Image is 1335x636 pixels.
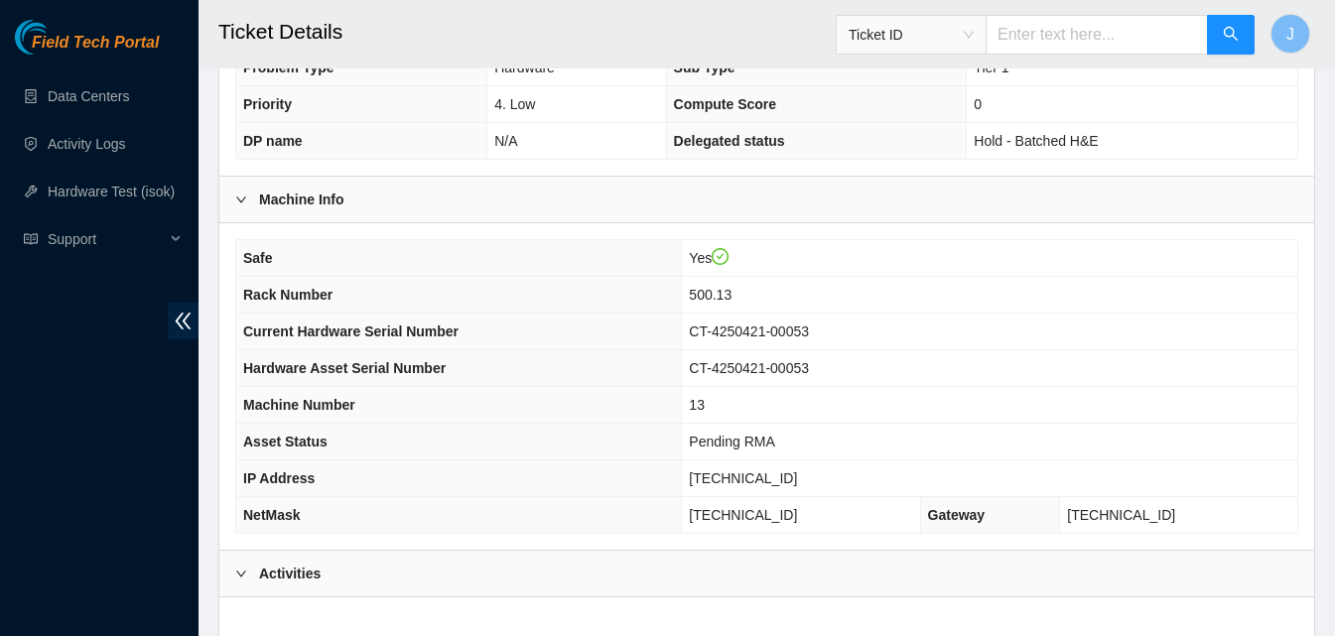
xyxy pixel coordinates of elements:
[168,303,199,339] span: double-left
[243,133,303,149] span: DP name
[1223,26,1239,45] span: search
[15,20,100,55] img: Akamai Technologies
[219,551,1314,596] div: Activities
[1270,14,1310,54] button: J
[243,434,328,449] span: Asset Status
[259,189,344,210] b: Machine Info
[689,434,774,449] span: Pending RMA
[243,470,315,486] span: IP Address
[689,323,809,339] span: CT-4250421-00053
[15,36,159,62] a: Akamai TechnologiesField Tech Portal
[48,184,175,199] a: Hardware Test (isok)
[494,133,517,149] span: N/A
[243,287,333,303] span: Rack Number
[243,397,355,413] span: Machine Number
[235,568,247,579] span: right
[1067,507,1175,523] span: [TECHNICAL_ID]
[243,323,459,339] span: Current Hardware Serial Number
[235,193,247,205] span: right
[689,397,705,413] span: 13
[689,360,809,376] span: CT-4250421-00053
[689,287,732,303] span: 500.13
[689,507,797,523] span: [TECHNICAL_ID]
[674,133,785,149] span: Delegated status
[259,563,321,584] b: Activities
[689,250,729,266] span: Yes
[712,248,730,266] span: check-circle
[689,470,797,486] span: [TECHNICAL_ID]
[32,34,159,53] span: Field Tech Portal
[849,20,974,50] span: Ticket ID
[48,136,126,152] a: Activity Logs
[674,96,776,112] span: Compute Score
[1207,15,1255,55] button: search
[974,133,1098,149] span: Hold - Batched H&E
[986,15,1208,55] input: Enter text here...
[243,250,273,266] span: Safe
[48,219,165,259] span: Support
[928,507,986,523] span: Gateway
[1286,22,1294,47] span: J
[48,88,129,104] a: Data Centers
[243,507,301,523] span: NetMask
[219,177,1314,222] div: Machine Info
[494,96,535,112] span: 4. Low
[243,360,446,376] span: Hardware Asset Serial Number
[974,96,982,112] span: 0
[243,96,292,112] span: Priority
[24,232,38,246] span: read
